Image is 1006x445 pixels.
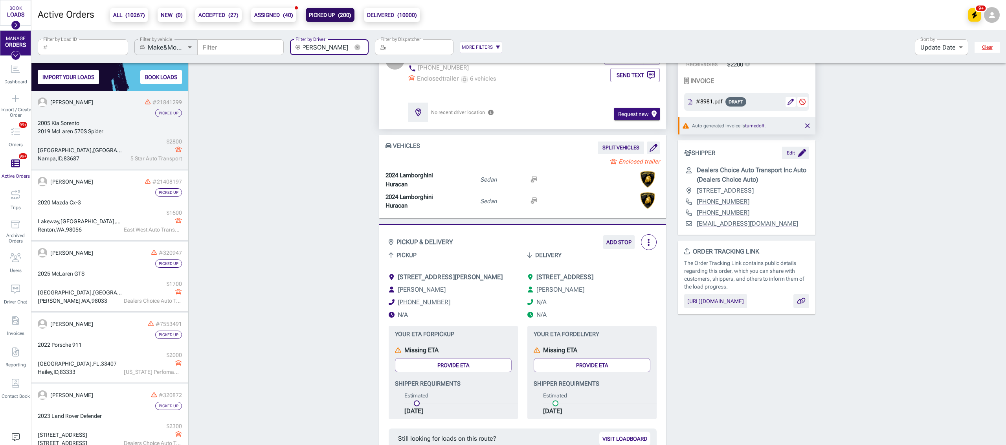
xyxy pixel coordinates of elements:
span: WA [56,226,64,233]
a: [PHONE_NUMBER] [398,298,450,307]
span: [PHONE_NUMBER] [418,64,469,71]
button: SEND TEXT [610,68,660,82]
span: 9+ [975,4,987,12]
span: Picked Up [159,111,178,115]
div: Bogdan Martyniuk [50,249,93,257]
p: #8981.pdf [696,98,722,106]
span: ID [57,155,62,162]
button: Clear [975,42,1000,53]
span: #320872 [159,392,182,398]
button: ADD STOP [603,235,635,249]
span: , [58,369,60,375]
button: IMPORT YOUR LOADS [38,70,99,84]
span: Contact Book [2,394,30,399]
span: [STREET_ADDRESS][PERSON_NAME] [398,273,503,281]
span: , [56,155,57,162]
p: The Order Tracking Link contains public details regarding this order, which you can share with cu... [684,259,809,291]
span: , [62,155,64,162]
span: Picked Up [159,333,178,337]
span: #320947 [159,250,182,256]
button: turnedoff. [745,122,766,130]
b: PICKED UP [309,10,351,20]
span: 83687 [64,155,79,162]
span: Trips [11,205,21,210]
span: [PERSON_NAME] [536,286,584,293]
b: INVOICE [690,77,714,85]
p: Enclosed trailer [610,157,660,166]
strong: PICKUP & DELIVERY [397,237,453,247]
p: Dealers Choice Auto Transport Inc Auto (Dealers Choice Auto) [697,165,809,184]
div: $ 1700 [124,280,182,288]
span: 2023 [38,413,50,419]
button: MORE FILTERS [460,42,502,53]
p: [DATE] [543,406,650,416]
span: 98056 [66,226,82,233]
div: MANAGE [6,36,26,42]
div: Bogdan Martyniuk [50,178,93,186]
span: [GEOGRAPHIC_DATA] [61,218,114,224]
img: operable.svg [531,197,538,204]
b: ASSIGNED [254,10,293,20]
span: Pickup [397,250,417,260]
span: ( 10000 ) [397,12,417,18]
button: Request new [614,108,660,120]
label: Filter by Dispatcher [380,36,421,42]
label: Filter by Driver [296,36,325,42]
span: , [59,218,61,224]
b: ALL [113,10,145,20]
span: Picked Up [159,190,178,195]
span: Users [10,268,22,273]
p: [STREET_ADDRESS] [697,186,754,195]
span: Mazda Cx-3 [51,199,81,206]
button: PICKED UP(200) [306,8,354,22]
span: Land Rover Defender [51,413,102,419]
img: lamborghini-logo.png [635,191,660,210]
div: $ 2000 [124,351,182,359]
span: [GEOGRAPHIC_DATA] [93,147,147,153]
span: $2200 [727,61,743,68]
div: Make&Model [148,39,197,55]
div: 5 Star Auto Transport [124,154,182,163]
span: #21408197 [152,178,182,185]
b: DELIVERED [367,10,417,20]
p: [DATE] [404,406,512,416]
span: 2019 [38,128,50,134]
button: BOOK LOADS [140,70,182,84]
span: VEHICLES [386,142,420,166]
span: 98033 [92,298,107,304]
h5: Active Orders [38,9,94,21]
p: Estimated [543,392,650,400]
button: DELIVERED(10000) [364,8,420,22]
span: ( 40 ) [283,12,293,18]
span: McLaren 570S Spider [51,128,103,134]
span: ( 0 ) [176,12,183,18]
div: DRAFT [725,97,746,107]
button: Edit [782,147,809,159]
a: Bogdan Martyniuk#320947Picked Up2025 McLaren GTS[GEOGRAPHIC_DATA],[GEOGRAPHIC_DATA][PERSON_NAME],... [31,242,188,312]
span: Your ETA for Pickup [395,329,512,339]
span: Working hours [536,311,547,318]
div: Dealers Choice Auto Transport Inc [124,297,182,305]
span: , [55,226,56,233]
span: [GEOGRAPHIC_DATA] [38,360,92,367]
span: Active Orders [2,173,30,179]
span: #21841299 [152,99,182,105]
span: Renton [38,226,55,233]
button: ASSIGNED(40) [251,8,296,22]
div: $ 2800 [124,138,182,146]
span: Working hours [398,311,408,318]
span: ( 200 ) [338,12,351,18]
span: Invoices [7,331,24,336]
span: Dashboard [4,79,27,85]
span: select_all [461,75,468,83]
label: Filter by Load ID [43,36,77,42]
span: Hailey [38,369,52,375]
img: operable.svg [531,176,538,183]
button: Provide ETA [534,358,650,372]
span: Delivery [535,250,562,260]
span: [GEOGRAPHIC_DATA] [38,147,92,153]
a: Bogdan Martyniuk#21408197Picked Up2020 Mazda Cx-3Lakeway,[GEOGRAPHIC_DATA],78734Renton,WA,98056$1... [31,171,188,241]
div: BOOK [9,6,22,11]
button: NEW(0) [158,8,186,22]
a: Bogdan Martyniuk#21841299Picked Up2005 Kia Sorento2019 McLaren 570S Spider[GEOGRAPHIC_DATA],[GEOG... [31,91,188,169]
